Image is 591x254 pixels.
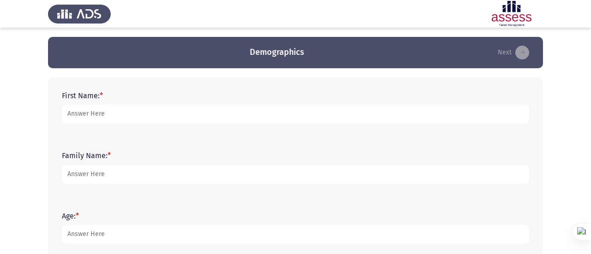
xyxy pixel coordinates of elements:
input: add answer text [62,225,529,244]
label: Age: [62,212,79,220]
input: add answer text [62,105,529,124]
button: load next page [495,45,532,60]
label: First Name: [62,91,103,100]
input: add answer text [62,165,529,184]
label: Family Name: [62,151,111,160]
h3: Demographics [250,47,304,58]
img: Assessment logo of ASSESS Focus 4 Module Assessment (EN/AR) (Basic - IB) [480,1,543,27]
img: Assess Talent Management logo [48,1,111,27]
